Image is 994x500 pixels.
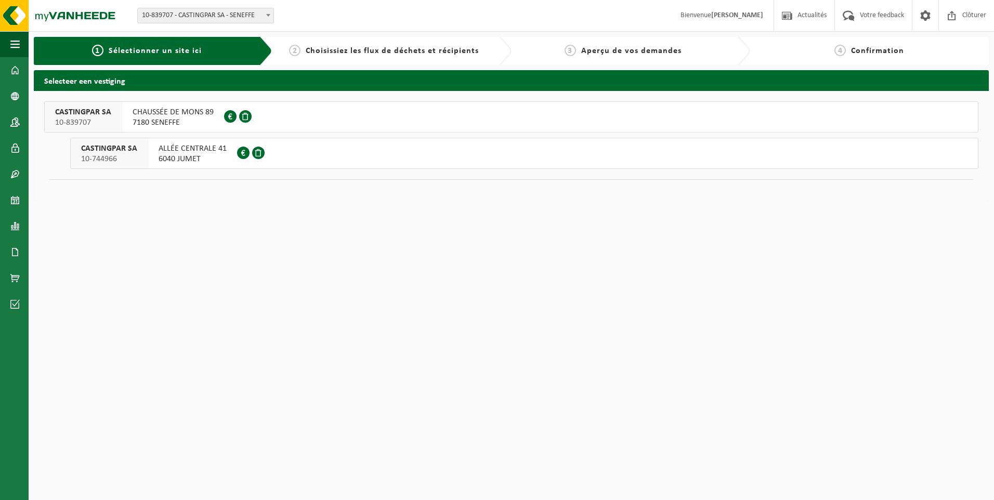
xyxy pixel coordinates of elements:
[851,47,904,55] span: Confirmation
[133,117,214,128] span: 7180 SENEFFE
[55,107,111,117] span: CASTINGPAR SA
[138,8,273,23] span: 10-839707 - CASTINGPAR SA - SENEFFE
[81,143,137,154] span: CASTINGPAR SA
[159,143,227,154] span: ALLÉE CENTRALE 41
[565,45,576,56] span: 3
[289,45,300,56] span: 2
[159,154,227,164] span: 6040 JUMET
[5,477,174,500] iframe: chat widget
[711,11,763,19] strong: [PERSON_NAME]
[34,70,989,90] h2: Selecteer een vestiging
[133,107,214,117] span: CHAUSSÉE DE MONS 89
[109,47,202,55] span: Sélectionner un site ici
[137,8,274,23] span: 10-839707 - CASTINGPAR SA - SENEFFE
[92,45,103,56] span: 1
[70,138,978,169] button: CASTINGPAR SA 10-744966 ALLÉE CENTRALE 416040 JUMET
[44,101,978,133] button: CASTINGPAR SA 10-839707 CHAUSSÉE DE MONS 897180 SENEFFE
[306,47,479,55] span: Choisissiez les flux de déchets et récipients
[834,45,846,56] span: 4
[55,117,111,128] span: 10-839707
[81,154,137,164] span: 10-744966
[581,47,682,55] span: Aperçu de vos demandes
